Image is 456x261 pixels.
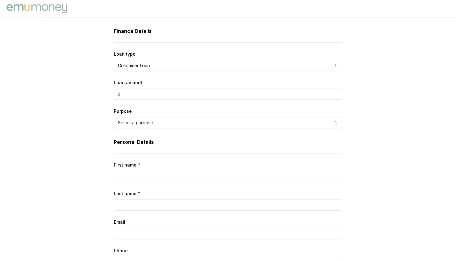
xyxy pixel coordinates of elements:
[114,162,140,167] label: First name *
[114,219,125,225] label: Email
[5,2,69,15] img: Emu Money
[114,108,132,114] label: Purpose
[114,51,136,57] label: Loan type
[114,89,342,100] input: $
[114,248,128,253] label: Phone
[114,80,142,85] label: Loan amount
[114,138,342,146] h3: Personal Details
[114,27,342,35] h3: Finance Details
[114,191,140,196] label: Last name *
